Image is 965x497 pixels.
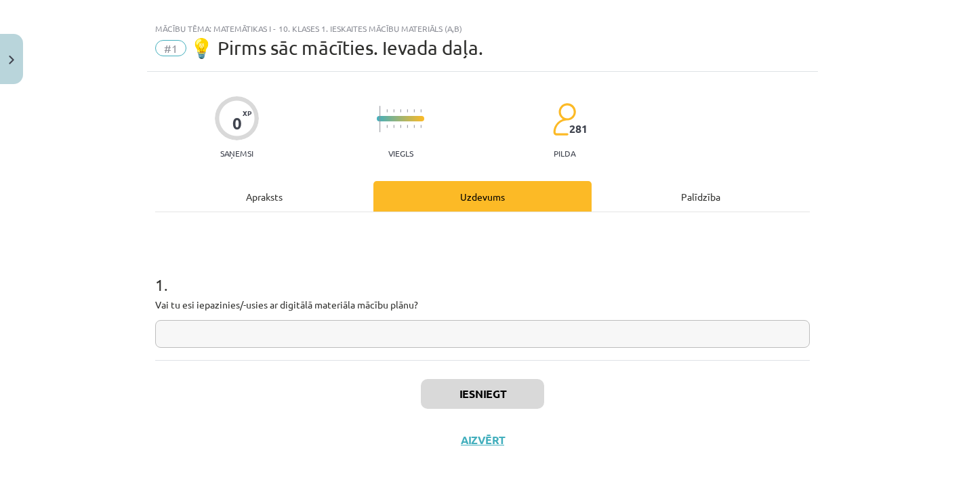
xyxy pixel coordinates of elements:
div: Apraksts [155,181,373,212]
div: Mācību tēma: Matemātikas i - 10. klases 1. ieskaites mācību materiāls (a,b) [155,24,810,33]
p: pilda [554,148,575,158]
h1: 1 . [155,252,810,294]
img: icon-close-lesson-0947bae3869378f0d4975bcd49f059093ad1ed9edebbc8119c70593378902aed.svg [9,56,14,64]
img: icon-short-line-57e1e144782c952c97e751825c79c345078a6d821885a25fce030b3d8c18986b.svg [393,109,394,113]
div: Uzdevums [373,181,592,212]
span: 💡 Pirms sāc mācīties. Ievada daļa. [190,37,483,59]
img: icon-short-line-57e1e144782c952c97e751825c79c345078a6d821885a25fce030b3d8c18986b.svg [386,125,388,128]
p: Saņemsi [215,148,259,158]
div: 0 [232,114,242,133]
span: 281 [569,123,588,135]
img: students-c634bb4e5e11cddfef0936a35e636f08e4e9abd3cc4e673bd6f9a4125e45ecb1.svg [552,102,576,136]
img: icon-short-line-57e1e144782c952c97e751825c79c345078a6d821885a25fce030b3d8c18986b.svg [420,125,422,128]
span: #1 [155,40,186,56]
button: Iesniegt [421,379,544,409]
button: Aizvērt [457,433,508,447]
div: Palīdzība [592,181,810,212]
img: icon-short-line-57e1e144782c952c97e751825c79c345078a6d821885a25fce030b3d8c18986b.svg [407,125,408,128]
img: icon-short-line-57e1e144782c952c97e751825c79c345078a6d821885a25fce030b3d8c18986b.svg [407,109,408,113]
img: icon-short-line-57e1e144782c952c97e751825c79c345078a6d821885a25fce030b3d8c18986b.svg [413,109,415,113]
img: icon-long-line-d9ea69661e0d244f92f715978eff75569469978d946b2353a9bb055b3ed8787d.svg [379,106,381,132]
img: icon-short-line-57e1e144782c952c97e751825c79c345078a6d821885a25fce030b3d8c18986b.svg [420,109,422,113]
img: icon-short-line-57e1e144782c952c97e751825c79c345078a6d821885a25fce030b3d8c18986b.svg [386,109,388,113]
img: icon-short-line-57e1e144782c952c97e751825c79c345078a6d821885a25fce030b3d8c18986b.svg [400,109,401,113]
img: icon-short-line-57e1e144782c952c97e751825c79c345078a6d821885a25fce030b3d8c18986b.svg [400,125,401,128]
span: XP [243,109,251,117]
p: Viegls [388,148,413,158]
img: icon-short-line-57e1e144782c952c97e751825c79c345078a6d821885a25fce030b3d8c18986b.svg [413,125,415,128]
img: icon-short-line-57e1e144782c952c97e751825c79c345078a6d821885a25fce030b3d8c18986b.svg [393,125,394,128]
p: Vai tu esi iepazinies/-usies ar digitālā materiāla mācību plānu? [155,298,810,312]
